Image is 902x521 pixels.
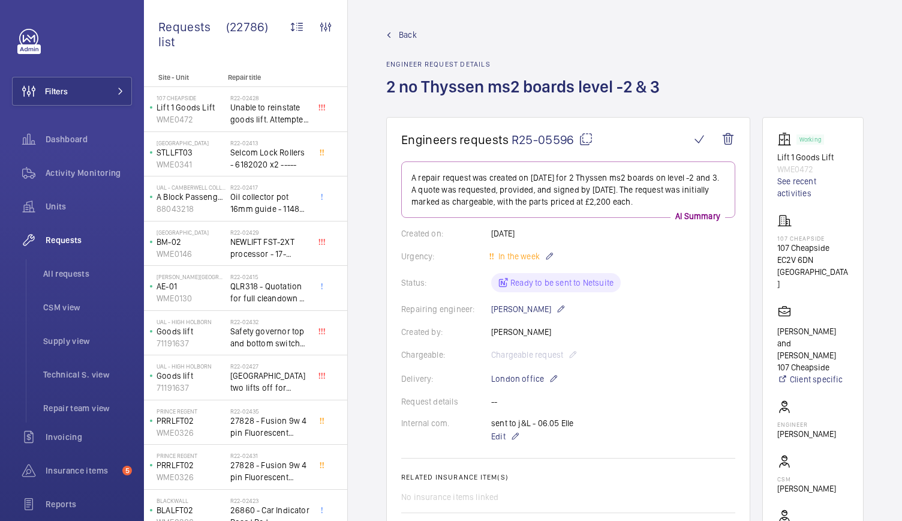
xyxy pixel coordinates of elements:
[230,229,309,236] h2: R22-02429
[157,504,225,516] p: BLALFT02
[157,471,225,483] p: WME0326
[230,191,309,215] span: Oil collector pot 16mm guide - 11482 x2
[45,85,68,97] span: Filters
[43,402,132,414] span: Repair team view
[230,273,309,280] h2: R22-02415
[777,483,836,495] p: [PERSON_NAME]
[157,427,225,439] p: WME0326
[777,235,849,242] p: 107 Cheapside
[157,203,225,215] p: 88043218
[157,94,225,101] p: 107 Cheapside
[230,325,309,349] span: Safety governor top and bottom switches not working from an immediate defect. Lift passenger lift...
[230,318,309,325] h2: R22-02432
[228,73,307,82] p: Repair title
[157,101,225,113] p: Lift 1 Goods Lift
[157,191,225,203] p: A Block Passenger Lift 2 (B) L/H
[157,452,225,459] p: Prince Regent
[43,369,132,381] span: Technical S. view
[230,452,309,459] h2: R22-02431
[411,172,725,208] p: A repair request was created on [DATE] for 2 Thyssen ms2 boards on level -2 and 3. A quote was re...
[777,242,849,254] p: 107 Cheapside
[157,158,225,170] p: WME0341
[230,408,309,415] h2: R22-02435
[386,76,667,117] h1: 2 no Thyssen ms2 boards level -2 & 3
[230,146,309,170] span: Selcom Lock Rollers - 6182020 x2 -----
[157,248,225,260] p: WME0146
[491,302,566,316] p: [PERSON_NAME]
[157,113,225,125] p: WME0472
[157,318,225,325] p: UAL - High Holborn
[777,373,849,385] a: Client specific
[46,234,132,246] span: Requests
[512,132,593,147] span: R25-05596
[491,430,506,442] span: Edit
[157,363,225,370] p: UAL - High Holborn
[157,415,225,427] p: PRRLFT02
[777,421,836,428] p: Engineer
[158,19,226,49] span: Requests list
[401,132,509,147] span: Engineers requests
[157,370,225,382] p: Goods lift
[157,408,225,415] p: Prince Regent
[230,370,309,394] span: [GEOGRAPHIC_DATA] two lifts off for safety governor rope switches at top and bottom. Immediate de...
[401,473,735,481] h2: Related insurance item(s)
[777,163,849,175] p: WME0472
[157,497,225,504] p: Blackwall
[671,210,725,222] p: AI Summary
[157,229,225,236] p: [GEOGRAPHIC_DATA]
[230,415,309,439] span: 27828 - Fusion 9w 4 pin Fluorescent Lamp / Bulb - Used on Prince regent lift No2 car top test con...
[46,167,132,179] span: Activity Monitoring
[777,254,849,290] p: EC2V 6DN [GEOGRAPHIC_DATA]
[230,139,309,146] h2: R22-02413
[157,292,225,304] p: WME0130
[799,137,821,142] p: Working
[157,459,225,471] p: PRRLFT02
[399,29,417,41] span: Back
[46,200,132,212] span: Units
[46,498,132,510] span: Reports
[43,335,132,347] span: Supply view
[230,94,309,101] h2: R22-02428
[491,372,558,386] p: London office
[46,133,132,145] span: Dashboard
[157,325,225,337] p: Goods lift
[777,325,849,373] p: [PERSON_NAME] and [PERSON_NAME] 107 Cheapside
[777,428,836,440] p: [PERSON_NAME]
[230,497,309,504] h2: R22-02423
[230,280,309,304] span: QLR318 - Quotation for full cleandown of lift and motor room at, Workspace, [PERSON_NAME][GEOGRAP...
[157,236,225,248] p: BM-02
[12,77,132,106] button: Filters
[122,466,132,475] span: 5
[157,280,225,292] p: AE-01
[157,337,225,349] p: 71191637
[46,465,118,477] span: Insurance items
[777,132,796,146] img: elevator.svg
[777,151,849,163] p: Lift 1 Goods Lift
[157,184,225,191] p: UAL - Camberwell College of Arts
[230,184,309,191] h2: R22-02417
[144,73,223,82] p: Site - Unit
[777,475,836,483] p: CSM
[230,236,309,260] span: NEWLIFT FST-2XT processor - 17-02000003 1021,00 euros x1
[157,139,225,146] p: [GEOGRAPHIC_DATA]
[157,382,225,394] p: 71191637
[496,251,540,261] span: In the week
[386,60,667,68] h2: Engineer request details
[777,175,849,199] a: See recent activities
[43,301,132,313] span: CSM view
[157,146,225,158] p: STLLFT03
[230,101,309,125] span: Unable to reinstate goods lift. Attempted to swap control boards with PL2, no difference. Technic...
[230,459,309,483] span: 27828 - Fusion 9w 4 pin Fluorescent Lamp / Bulb - Used on Prince regent lift No2 car top test con...
[157,273,225,280] p: [PERSON_NAME][GEOGRAPHIC_DATA]
[46,431,132,443] span: Invoicing
[43,268,132,280] span: All requests
[230,363,309,370] h2: R22-02427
